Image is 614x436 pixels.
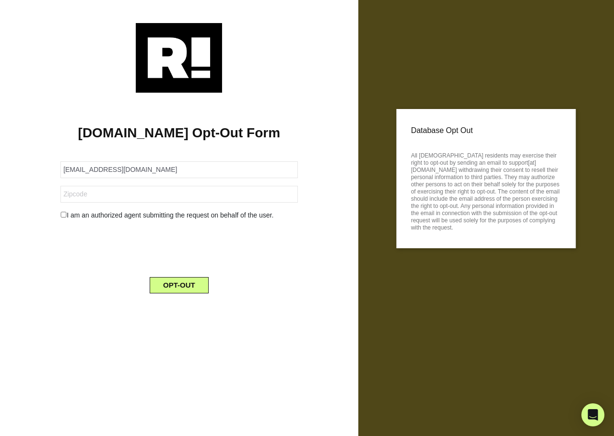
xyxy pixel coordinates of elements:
[14,125,344,141] h1: [DOMAIN_NAME] Opt-Out Form
[106,228,252,266] iframe: reCAPTCHA
[53,210,305,220] div: I am an authorized agent submitting the request on behalf of the user.
[60,186,297,203] input: Zipcode
[411,123,561,138] p: Database Opt Out
[581,403,604,426] div: Open Intercom Messenger
[136,23,222,93] img: Retention.com
[411,149,561,231] p: All [DEMOGRAPHIC_DATA] residents may exercise their right to opt-out by sending an email to suppo...
[60,161,297,178] input: Email Address
[150,277,209,293] button: OPT-OUT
